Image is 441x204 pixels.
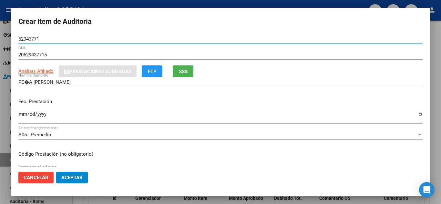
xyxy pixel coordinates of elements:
[148,69,157,74] span: FTP
[18,68,54,74] span: Análisis Afiliado
[69,69,131,74] span: Prestaciones Auditadas
[18,98,423,105] p: Fec. Prestación
[18,151,423,158] p: Código Prestación (no obligatorio)
[56,172,88,183] button: Aceptar
[142,65,162,77] button: FTP
[18,132,51,138] span: A05 - Premedic
[18,15,423,28] h2: Crear Item de Auditoria
[61,175,83,180] span: Aceptar
[173,65,193,77] button: SSS
[24,175,48,180] span: Cancelar
[179,69,188,74] span: SSS
[59,65,137,77] button: Prestaciones Auditadas
[18,172,54,183] button: Cancelar
[419,182,435,198] div: Open Intercom Messenger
